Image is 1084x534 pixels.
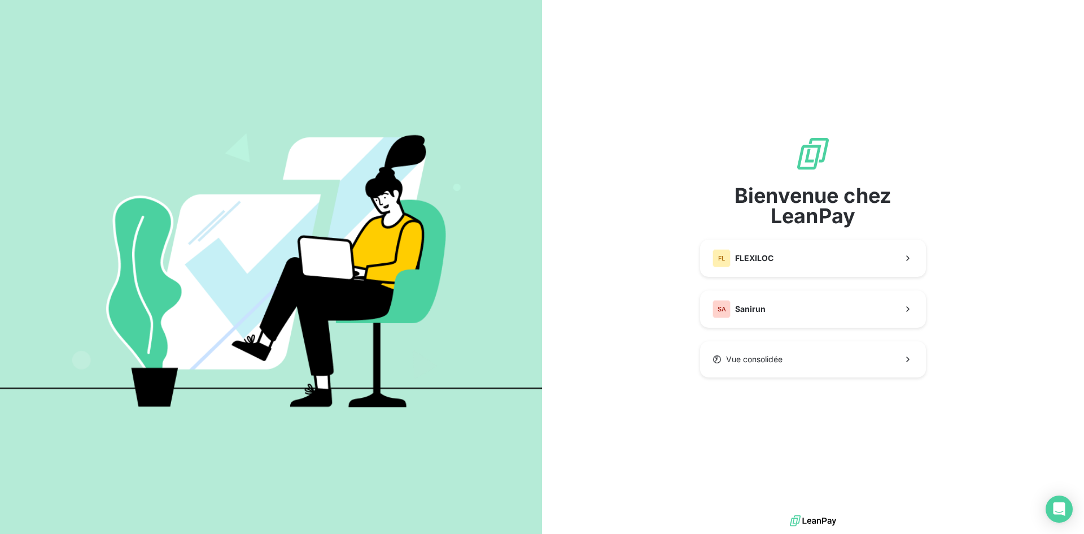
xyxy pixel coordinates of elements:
span: Sanirun [735,303,766,315]
button: FLFLEXILOC [700,240,926,277]
span: Bienvenue chez LeanPay [700,185,926,226]
span: Vue consolidée [726,354,783,365]
img: logo sigle [795,136,831,172]
button: Vue consolidée [700,341,926,377]
span: FLEXILOC [735,253,773,264]
button: SASanirun [700,290,926,328]
div: Open Intercom Messenger [1046,496,1073,523]
img: logo [790,513,836,529]
div: FL [713,249,731,267]
div: SA [713,300,731,318]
